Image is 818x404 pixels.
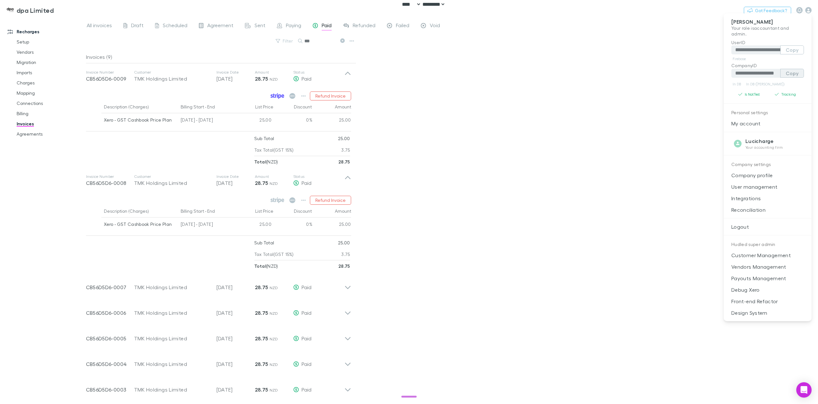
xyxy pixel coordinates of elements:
a: Logout [724,221,812,233]
a: Customer Management [724,250,812,261]
a: My account [724,118,812,129]
a: In DB [731,80,742,88]
button: Copy [780,45,804,54]
p: Your accounting firm [745,145,783,150]
a: Payouts Management [724,273,812,284]
strong: Lucicharge [745,138,774,144]
a: Firebase [731,55,747,63]
a: Integrations [724,193,812,204]
p: Hudled super admin [724,238,812,250]
a: In DB ([PERSON_NAME]) [745,80,786,88]
p: UserID [731,40,804,45]
a: Design System [724,307,812,319]
a: User management [724,181,812,193]
a: Company profile [724,170,812,181]
p: Company settings [724,158,812,170]
p: Your role is accountant and admin . [731,25,804,37]
a: Front-end Refactor [724,296,812,307]
button: Tracking [768,91,804,98]
p: [PERSON_NAME] [731,19,804,25]
p: Personal settings [724,106,812,118]
button: Copy [780,69,804,78]
a: Debug Xero [724,284,812,296]
button: Is NotTest [731,91,768,98]
a: Reconciliation [724,204,812,216]
p: CompanyID [731,63,804,68]
a: Vendors Management [724,261,812,273]
div: Open Intercom Messenger [796,382,812,398]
